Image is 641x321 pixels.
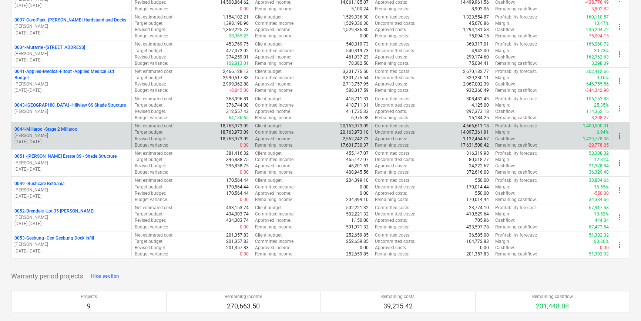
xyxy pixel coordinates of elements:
[255,81,291,87] p: Approved income :
[14,235,94,241] p: 0053-Geebung - Cen Geebung Dock Infill
[14,87,128,94] p: [DATE] - [DATE]
[466,96,489,102] p: 308,432.43
[375,157,415,163] p: Uncommitted costs :
[495,96,537,102] p: Profitability forecast :
[135,81,166,87] p: Revised budget :
[223,20,249,27] p: 1,398,190.96
[135,177,174,184] p: Net estimated cost :
[375,115,409,121] p: Remaining costs :
[255,87,293,94] p: Remaining income :
[375,41,410,47] p: Committed costs :
[346,211,369,217] p: 502,221.32
[135,136,166,142] p: Revised budget :
[223,68,249,75] p: 2,466,128.13
[585,87,609,94] p: -344,342.90
[466,75,489,81] p: 329,230.11
[469,205,489,211] p: 23,774.10
[375,48,415,54] p: Uncommitted costs :
[135,211,164,217] p: Target budget :
[375,163,407,169] p: Approved costs :
[14,153,128,172] div: 0051 -[PERSON_NAME] Estate SS - Shade Structure[PERSON_NAME][DATE]-[DATE]
[346,169,369,175] p: 408,945.56
[226,184,249,190] p: 170,564.44
[615,240,624,249] span: more_vert
[14,17,126,23] p: 0037-CarolPark - [PERSON_NAME] Hardstand and Docks
[135,33,168,39] p: Budget variance :
[14,126,128,145] div: 0044-Millaroo -Stage 2 Millaroo[PERSON_NAME][DATE]-[DATE]
[226,163,249,169] p: 396,838.75
[589,205,609,211] p: 67,917.58
[375,205,410,211] p: Committed costs :
[255,136,291,142] p: Approved income :
[615,50,624,58] span: more_vert
[255,75,295,81] p: Committed income :
[604,285,641,321] iframe: Chat Widget
[346,87,369,94] p: 588,017.59
[135,54,166,60] p: Revised budget :
[240,169,249,175] p: 0.00
[466,169,489,175] p: 372,616.08
[590,6,609,12] p: -3,802.82
[135,190,166,197] p: Revised budget :
[340,123,369,129] p: 20,163,973.09
[589,197,609,203] p: 34,384.66
[14,208,128,227] div: 0052-Brendale -Lot 35 [PERSON_NAME][PERSON_NAME][DATE]-[DATE]
[463,27,489,33] p: 1,294,131.58
[255,102,295,108] p: Committed income :
[615,104,624,113] span: more_vert
[14,102,126,108] p: 0043-[GEOGRAPHIC_DATA] - Hillview SS Shade Structure
[375,81,407,87] p: Approved costs :
[255,142,293,148] p: Remaining income :
[495,157,510,163] p: Margin :
[375,54,407,60] p: Approved costs :
[346,177,369,184] p: 204,399.10
[91,272,119,281] div: Hide section
[495,81,515,87] p: Cashflow :
[594,190,609,197] p: -550.00
[255,6,293,12] p: Remaining income :
[14,241,128,248] p: [PERSON_NAME]
[466,150,489,157] p: 316,319.98
[343,20,369,27] p: 1,529,336.30
[597,75,609,81] p: 9.16%
[346,102,369,108] p: 418,711.31
[255,163,291,169] p: Approved income :
[226,54,249,60] p: 374,259.01
[340,129,369,136] p: 20,163,973.10
[495,163,515,169] p: Cashflow :
[255,184,295,190] p: Committed income :
[226,102,249,108] p: 376,744.08
[475,177,489,184] p: 550.00
[594,20,609,27] p: 10.47%
[255,129,295,136] p: Committed income :
[586,14,609,20] p: 160,110.57
[255,157,295,163] p: Committed income :
[346,150,369,157] p: 455,147.07
[14,235,128,254] div: 0053-Geebung -Cen Geebung Dock Infill[PERSON_NAME][DATE]-[DATE]
[135,129,164,136] p: Target budget :
[255,48,295,54] p: Committed income :
[469,115,489,121] p: 15,184.25
[226,177,249,184] p: 170,564.44
[495,6,537,12] p: Remaining cashflow :
[375,197,409,203] p: Remaining costs :
[255,177,283,184] p: Client budget :
[14,68,128,81] p: 0041-Applied-Medical-Fitout - Applied Medical ECI Budget
[346,205,369,211] p: 502,221.32
[255,108,291,115] p: Approved income :
[471,48,489,54] p: 4,942.00
[466,41,489,47] p: 369,317.01
[255,33,293,39] p: Remaining income :
[226,48,249,54] p: 477,072.02
[375,27,407,33] p: Approved costs :
[346,54,369,60] p: 461,937.23
[135,20,164,27] p: Target budget :
[375,177,410,184] p: Committed costs :
[226,96,249,102] p: 368,096.81
[466,54,489,60] p: 299,174.60
[495,14,537,20] p: Profitability forecast :
[226,205,249,211] p: 433,153.74
[223,27,249,33] p: 1,369,225.73
[346,108,369,115] p: 411,735.33
[375,102,415,108] p: Uncommitted costs :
